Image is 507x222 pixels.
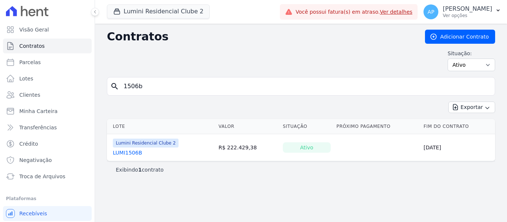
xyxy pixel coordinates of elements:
[3,104,92,119] a: Minha Carteira
[3,120,92,135] a: Transferências
[3,39,92,53] a: Contratos
[107,30,413,43] h2: Contratos
[216,119,280,134] th: Valor
[19,75,33,82] span: Lotes
[116,166,164,173] p: Exibindo contrato
[113,139,179,148] span: Lumini Residencial Clube 2
[119,79,492,94] input: Buscar por nome do lote
[107,119,216,134] th: Lote
[3,87,92,102] a: Clientes
[425,30,495,44] a: Adicionar Contrato
[443,5,492,13] p: [PERSON_NAME]
[3,55,92,70] a: Parcelas
[19,156,52,164] span: Negativação
[3,136,92,151] a: Crédito
[3,169,92,184] a: Troca de Arquivos
[280,119,334,134] th: Situação
[421,119,495,134] th: Fim do Contrato
[428,9,434,14] span: AP
[113,149,142,156] a: LUMI1506B
[334,119,421,134] th: Próximo Pagamento
[448,50,495,57] label: Situação:
[19,26,49,33] span: Visão Geral
[19,140,38,148] span: Crédito
[380,9,413,15] a: Ver detalhes
[107,4,210,19] button: Lumini Residencial Clube 2
[418,1,507,22] button: AP [PERSON_NAME] Ver opções
[283,142,331,153] div: Ativo
[19,173,65,180] span: Troca de Arquivos
[19,210,47,217] span: Recebíveis
[295,8,412,16] span: Você possui fatura(s) em atraso.
[443,13,492,19] p: Ver opções
[3,153,92,168] a: Negativação
[19,124,57,131] span: Transferências
[19,42,45,50] span: Contratos
[19,59,41,66] span: Parcelas
[3,206,92,221] a: Recebíveis
[3,22,92,37] a: Visão Geral
[110,82,119,91] i: search
[19,107,58,115] span: Minha Carteira
[6,194,89,203] div: Plataformas
[448,102,495,113] button: Exportar
[3,71,92,86] a: Lotes
[138,167,142,173] b: 1
[421,134,495,161] td: [DATE]
[19,91,40,99] span: Clientes
[216,134,280,161] td: R$ 222.429,38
